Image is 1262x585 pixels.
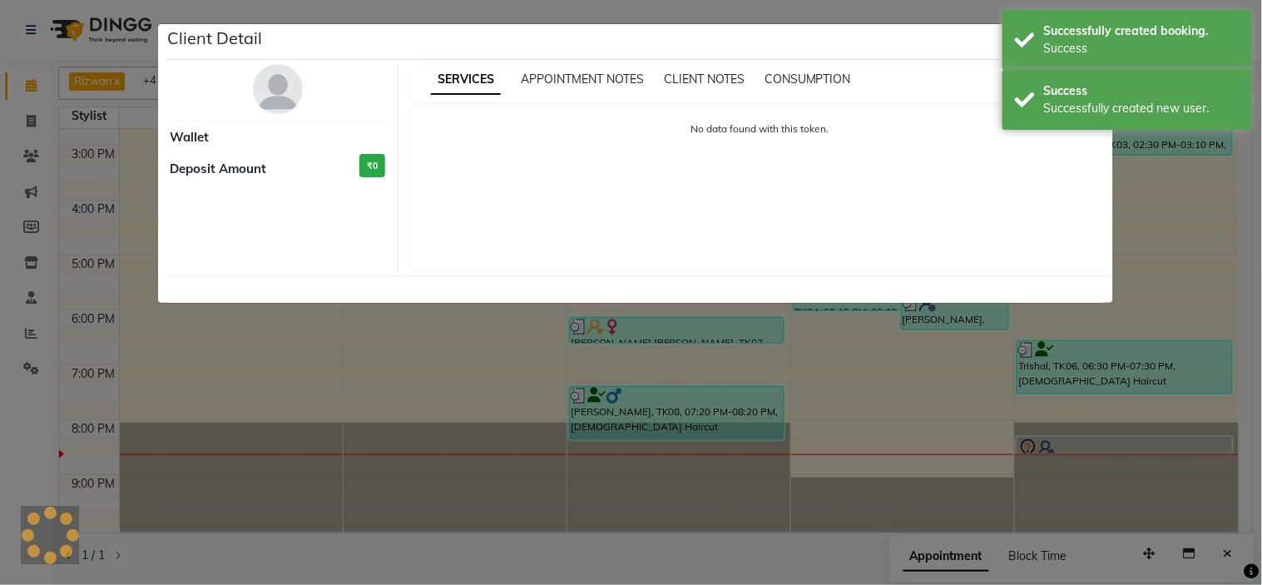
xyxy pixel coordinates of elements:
img: avatar [253,64,303,114]
span: SERVICES [431,65,501,95]
div: Successfully created booking. [1044,22,1240,40]
div: Success [1044,40,1240,57]
span: CLIENT NOTES [664,72,745,87]
span: Wallet [171,128,210,147]
h5: Client Detail [168,26,263,51]
div: Success [1044,82,1240,100]
span: APPOINTMENT NOTES [521,72,644,87]
span: CONSUMPTION [765,72,851,87]
div: Successfully created new user. [1044,100,1240,117]
span: Deposit Amount [171,160,267,179]
h3: ₹0 [359,154,385,178]
p: No data found with this token. [428,121,1092,136]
